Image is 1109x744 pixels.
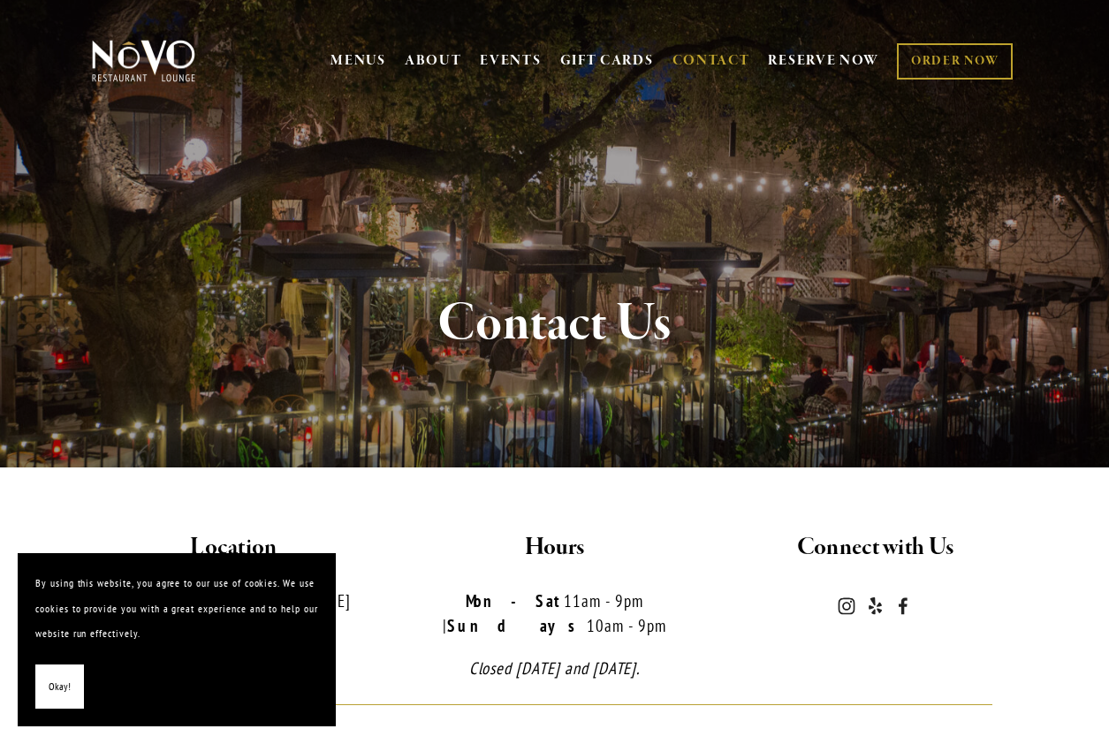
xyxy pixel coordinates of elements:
h2: Location [88,529,379,566]
h2: Connect with Us [730,529,1021,566]
a: Instagram [838,597,855,615]
strong: Sundays [447,615,587,636]
a: RESERVE NOW [768,44,879,78]
strong: Mon-Sat [466,590,564,611]
p: By using this website, you agree to our use of cookies. We use cookies to provide you with a grea... [35,571,318,647]
strong: Contact Us [437,290,672,357]
a: CONTACT [672,44,750,78]
a: EVENTS [480,52,541,70]
a: ABOUT [405,52,462,70]
a: GIFT CARDS [560,44,654,78]
section: Cookie banner [18,553,336,726]
a: Yelp [866,597,884,615]
a: MENUS [330,52,386,70]
img: Novo Restaurant &amp; Lounge [88,39,199,83]
p: 11am - 9pm | 10am - 9pm [409,588,700,639]
a: ORDER NOW [897,43,1013,80]
a: Novo Restaurant and Lounge [894,597,912,615]
em: Closed [DATE] and [DATE]. [469,657,641,679]
button: Okay! [35,664,84,710]
h2: Hours [409,529,700,566]
span: Okay! [49,674,71,700]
